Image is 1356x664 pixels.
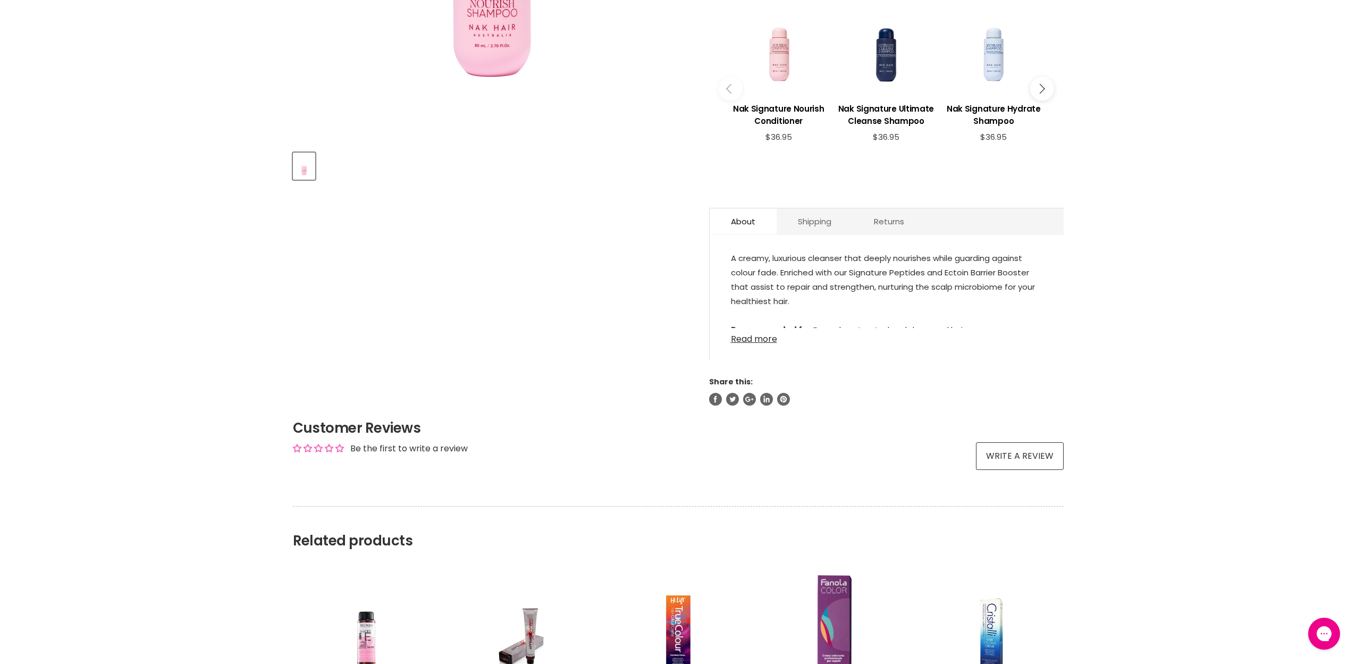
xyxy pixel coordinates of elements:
a: Write a review [976,442,1064,470]
span: Share this: [709,376,753,387]
div: Average rating is 0.00 stars [293,442,344,455]
a: Shipping [777,208,853,234]
h3: Nak Signature Hydrate Shampoo [945,103,1042,127]
img: Nak Signature Nourish Travel Shampoo [294,154,314,179]
strong: Recommended for: [731,324,813,335]
h2: Customer Reviews [293,418,1064,438]
a: Read more [731,328,1042,344]
span: $36.95 [873,131,899,142]
div: Be the first to write a review [350,443,468,455]
a: Returns [853,208,925,234]
a: View product:Nak Signature Nourish Conditioner [730,95,827,132]
h3: Nak Signature Nourish Conditioner [730,103,827,127]
a: About [710,208,777,234]
aside: Share this: [709,377,1064,406]
span: $36.95 [765,131,792,142]
a: View product:Nak Signature Hydrate Shampoo [945,95,1042,132]
h3: Nak Signature Ultimate Cleanse Shampoo [838,103,934,127]
iframe: Gorgias live chat messenger [1303,614,1345,653]
div: Product thumbnails [291,149,692,180]
span: $36.95 [980,131,1007,142]
a: View product:Nak Signature Ultimate Cleanse Shampoo [838,95,934,132]
span: A creamy, luxurious cleanser that deeply nourishes while guarding against colour fade. Enriched w... [731,253,1035,335]
button: Nak Signature Nourish Travel Shampoo [293,153,315,180]
h2: Related products [293,506,1064,549]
